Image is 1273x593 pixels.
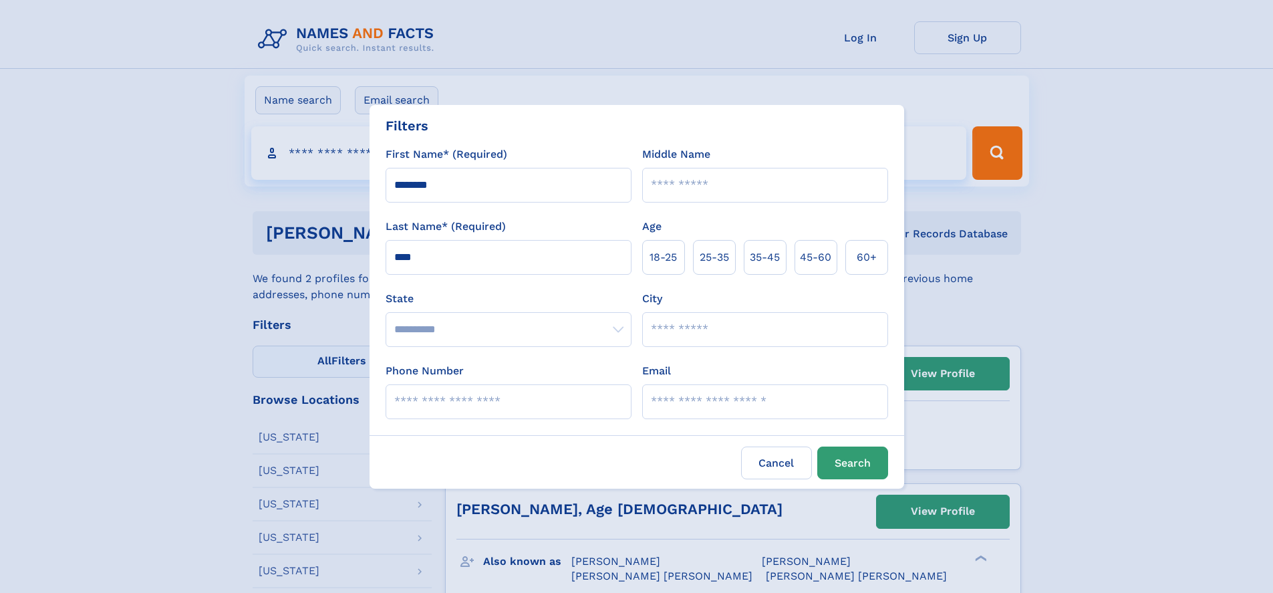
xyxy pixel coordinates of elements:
label: Last Name* (Required) [386,219,506,235]
label: Age [642,219,662,235]
span: 25‑35 [700,249,729,265]
span: 18‑25 [650,249,677,265]
label: State [386,291,631,307]
label: First Name* (Required) [386,146,507,162]
label: Middle Name [642,146,710,162]
span: 45‑60 [800,249,831,265]
label: Phone Number [386,363,464,379]
button: Search [817,447,888,479]
label: City [642,291,662,307]
label: Cancel [741,447,812,479]
span: 35‑45 [750,249,780,265]
label: Email [642,363,671,379]
div: Filters [386,116,428,136]
span: 60+ [857,249,877,265]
